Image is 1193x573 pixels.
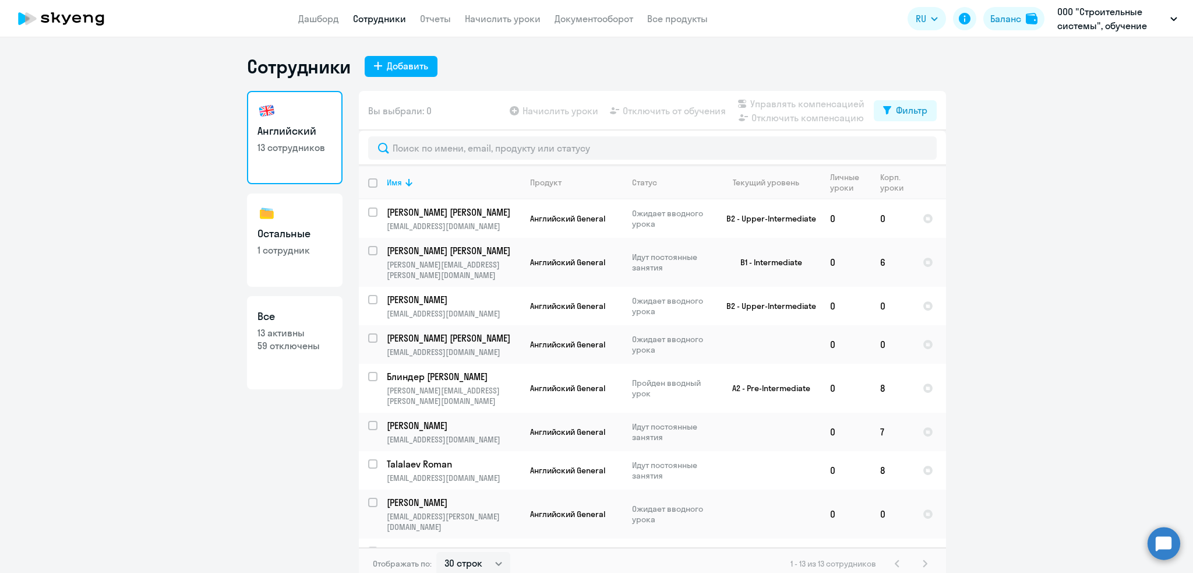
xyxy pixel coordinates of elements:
[387,293,520,306] a: [PERSON_NAME]
[871,413,913,451] td: 7
[387,308,520,319] p: [EMAIL_ADDRESS][DOMAIN_NAME]
[722,177,820,188] div: Текущий уровень
[712,238,821,287] td: B1 - Intermediate
[530,427,605,437] span: Английский General
[530,177,622,188] div: Продукт
[916,12,926,26] span: RU
[247,296,343,389] a: Все13 активны59 отключены
[387,332,518,344] p: [PERSON_NAME] [PERSON_NAME]
[632,378,712,399] p: Пройден вводный урок
[871,287,913,325] td: 0
[530,339,605,350] span: Английский General
[530,509,605,519] span: Английский General
[387,259,520,280] p: [PERSON_NAME][EMAIL_ADDRESS][PERSON_NAME][DOMAIN_NAME]
[990,12,1021,26] div: Баланс
[465,13,541,24] a: Начислить уроки
[874,100,937,121] button: Фильтр
[257,309,332,324] h3: Все
[387,419,518,432] p: [PERSON_NAME]
[387,177,520,188] div: Имя
[257,244,332,256] p: 1 сотрудник
[387,434,520,445] p: [EMAIL_ADDRESS][DOMAIN_NAME]
[365,56,437,77] button: Добавить
[821,325,871,364] td: 0
[387,206,518,219] p: [PERSON_NAME] [PERSON_NAME]
[830,172,870,193] div: Личные уроки
[632,296,712,317] p: Ожидает вводного урока
[821,413,871,451] td: 0
[908,7,946,30] button: RU
[632,177,712,188] div: Статус
[368,136,937,160] input: Поиск по имени, email, продукту или статусу
[871,490,913,539] td: 0
[530,383,605,393] span: Английский General
[871,238,913,287] td: 6
[387,293,518,306] p: [PERSON_NAME]
[387,59,428,73] div: Добавить
[257,141,332,154] p: 13 сотрудников
[530,177,562,188] div: Продукт
[1026,13,1037,24] img: balance
[830,172,863,193] div: Личные уроки
[387,419,520,432] a: [PERSON_NAME]
[387,206,520,219] a: [PERSON_NAME] [PERSON_NAME]
[821,451,871,490] td: 0
[387,244,518,257] p: [PERSON_NAME] [PERSON_NAME]
[257,101,276,120] img: english
[1051,5,1183,33] button: ООО "Строительные системы", обучение
[530,465,605,476] span: Английский General
[387,545,518,558] p: [PERSON_NAME]
[983,7,1044,30] button: Балансbalance
[1057,5,1166,33] p: ООО "Строительные системы", обучение
[387,511,520,532] p: [EMAIL_ADDRESS][PERSON_NAME][DOMAIN_NAME]
[247,55,351,78] h1: Сотрудники
[387,458,518,470] p: Talalaev Roman
[387,496,518,509] p: [PERSON_NAME]
[387,385,520,406] p: [PERSON_NAME][EMAIL_ADDRESS][PERSON_NAME][DOMAIN_NAME]
[257,326,332,339] p: 13 активны
[632,460,712,481] p: Идут постоянные занятия
[530,213,605,224] span: Английский General
[387,244,520,257] a: [PERSON_NAME] [PERSON_NAME]
[387,473,520,483] p: [EMAIL_ADDRESS][DOMAIN_NAME]
[896,103,927,117] div: Фильтр
[880,172,905,193] div: Корп. уроки
[257,124,332,139] h3: Английский
[632,504,712,525] p: Ожидает вводного урока
[871,199,913,238] td: 0
[387,221,520,231] p: [EMAIL_ADDRESS][DOMAIN_NAME]
[871,325,913,364] td: 0
[555,13,633,24] a: Документооборот
[387,177,402,188] div: Имя
[647,13,708,24] a: Все продукты
[712,199,821,238] td: B2 - Upper-Intermediate
[790,558,876,569] span: 1 - 13 из 13 сотрудников
[420,13,451,24] a: Отчеты
[387,545,520,558] a: [PERSON_NAME]
[373,558,432,569] span: Отображать по:
[247,194,343,287] a: Остальные1 сотрудник
[257,339,332,352] p: 59 отключены
[821,238,871,287] td: 0
[712,364,821,413] td: A2 - Pre-Intermediate
[871,364,913,413] td: 8
[632,252,712,273] p: Идут постоянные занятия
[387,370,518,383] p: Блиндер [PERSON_NAME]
[387,332,520,344] a: [PERSON_NAME] [PERSON_NAME]
[733,177,799,188] div: Текущий уровень
[298,13,339,24] a: Дашборд
[632,208,712,229] p: Ожидает вводного урока
[387,370,520,383] a: Блиндер [PERSON_NAME]
[632,177,657,188] div: Статус
[871,451,913,490] td: 8
[821,287,871,325] td: 0
[632,334,712,355] p: Ожидает вводного урока
[387,347,520,357] p: [EMAIL_ADDRESS][DOMAIN_NAME]
[821,490,871,539] td: 0
[368,104,432,118] span: Вы выбрали: 0
[821,199,871,238] td: 0
[530,301,605,311] span: Английский General
[821,364,871,413] td: 0
[257,226,332,241] h3: Остальные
